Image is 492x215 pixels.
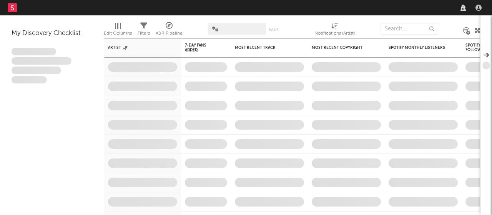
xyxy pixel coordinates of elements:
div: Most Recent Track [235,45,293,50]
div: Filters [138,19,150,42]
input: Search... [381,23,438,35]
div: Spotify Monthly Listeners [389,45,446,50]
div: A&R Pipeline [156,29,183,38]
span: 7-Day Fans Added [185,43,216,52]
div: Edit Columns [104,29,132,38]
div: Most Recent Copyright [312,45,369,50]
div: A&R Pipeline [156,19,183,42]
div: Filters [138,29,150,38]
button: Save [269,28,279,32]
span: Praesent ac interdum [12,67,61,74]
div: Notifications (Artist) [314,29,355,38]
span: Aliquam viverra [12,76,47,84]
div: Edit Columns [104,19,132,42]
div: Notifications (Artist) [314,19,355,42]
div: My Discovery Checklist [12,29,92,38]
div: Artist [108,45,166,50]
span: Integer aliquet in purus et [12,57,71,65]
span: Lorem ipsum dolor [12,48,56,55]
